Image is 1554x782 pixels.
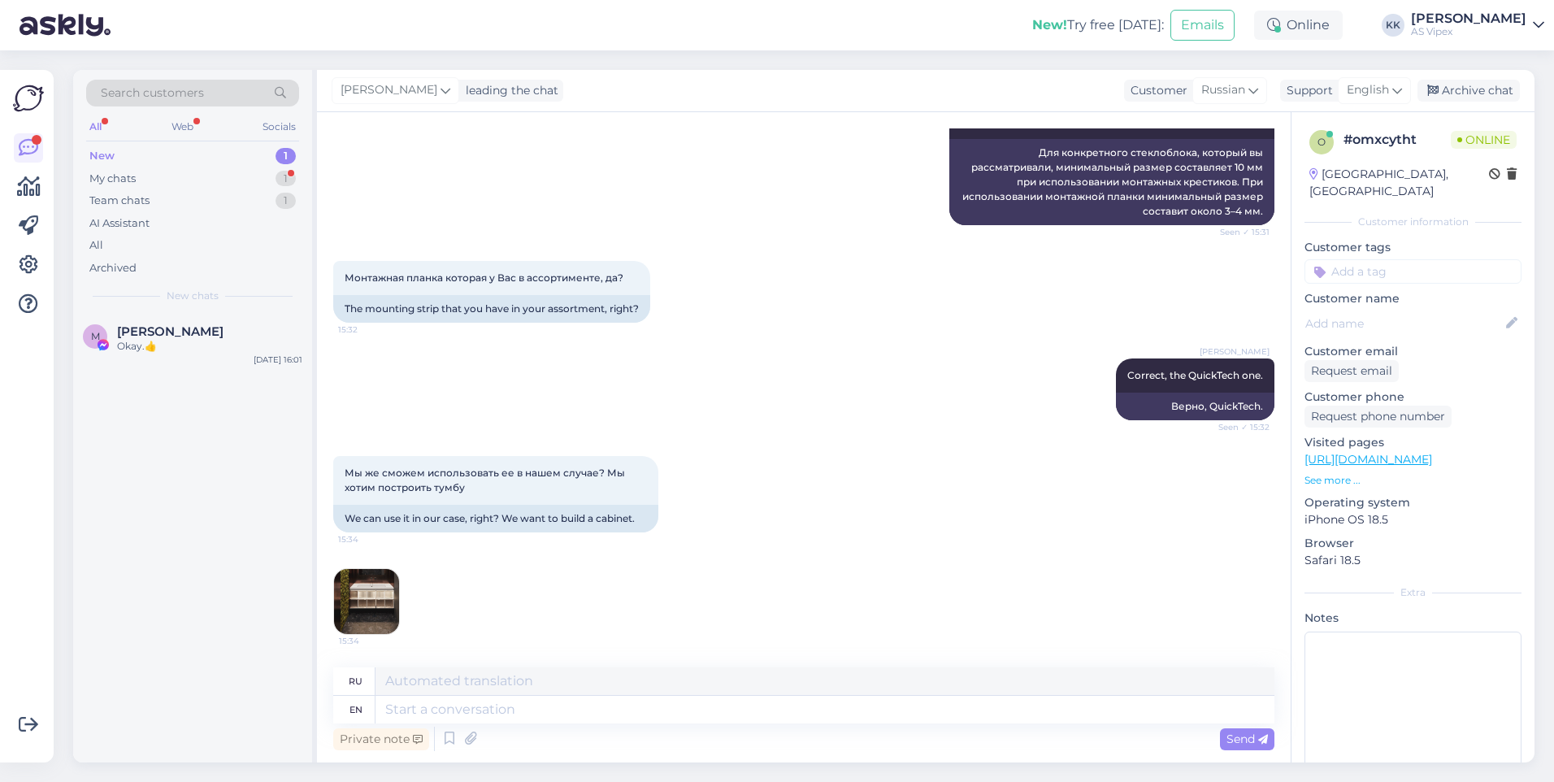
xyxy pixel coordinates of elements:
div: All [86,116,105,137]
a: [PERSON_NAME]AS Vipex [1411,12,1544,38]
span: Russian [1201,81,1245,99]
div: The mounting strip that you have in your assortment, right? [333,295,650,323]
div: New [89,148,115,164]
span: 15:34 [339,635,400,647]
span: Miral Domingotiles [117,324,224,339]
div: Try free [DATE]: [1032,15,1164,35]
p: Notes [1304,610,1521,627]
span: Seen ✓ 15:32 [1209,421,1270,433]
button: Emails [1170,10,1235,41]
div: 1 [276,148,296,164]
span: M [91,330,100,342]
div: [GEOGRAPHIC_DATA], [GEOGRAPHIC_DATA] [1309,166,1489,200]
div: Customer information [1304,215,1521,229]
div: Socials [259,116,299,137]
span: English [1347,81,1389,99]
a: [URL][DOMAIN_NAME] [1304,452,1432,467]
div: Для конкретного стеклоблока, который вы рассматривали, минимальный размер составляет 10 мм при ис... [949,139,1274,225]
div: Верно, QuickTech. [1116,393,1274,420]
span: 15:34 [338,533,399,545]
span: Seen ✓ 15:31 [1209,226,1270,238]
div: AI Assistant [89,215,150,232]
div: Extra [1304,585,1521,600]
div: AS Vipex [1411,25,1526,38]
div: # omxcytht [1343,130,1451,150]
div: Private note [333,728,429,750]
div: 1 [276,171,296,187]
span: 15:32 [338,324,399,336]
span: New chats [167,289,219,303]
b: New! [1032,17,1067,33]
p: Operating system [1304,494,1521,511]
div: All [89,237,103,254]
div: Team chats [89,193,150,209]
div: Customer [1124,82,1187,99]
img: Askly Logo [13,83,44,114]
div: Web [168,116,197,137]
div: Online [1254,11,1343,40]
div: We can use it in our case, right? We want to build a cabinet. [333,505,658,532]
span: Correct, the QuickTech one. [1127,369,1263,381]
input: Add name [1305,315,1503,332]
div: Archive chat [1417,80,1520,102]
p: Customer phone [1304,389,1521,406]
div: Support [1280,82,1333,99]
div: leading the chat [459,82,558,99]
div: Request phone number [1304,406,1452,428]
span: [PERSON_NAME] [341,81,437,99]
p: Visited pages [1304,434,1521,451]
div: ru [349,667,362,695]
p: Customer tags [1304,239,1521,256]
span: Монтажная планка которая у Вас в ассортименте, да? [345,272,623,284]
div: [DATE] 16:01 [254,354,302,366]
input: Add a tag [1304,259,1521,284]
p: Safari 18.5 [1304,552,1521,569]
span: o [1317,136,1326,148]
p: See more ... [1304,473,1521,488]
div: Request email [1304,360,1399,382]
span: [PERSON_NAME] [1200,345,1270,358]
div: Archived [89,260,137,276]
div: [PERSON_NAME] [1411,12,1526,25]
span: Online [1451,131,1517,149]
div: KK [1382,14,1404,37]
p: Customer email [1304,343,1521,360]
div: 1 [276,193,296,209]
p: iPhone OS 18.5 [1304,511,1521,528]
img: Attachment [334,569,399,634]
span: Search customers [101,85,204,102]
p: Customer name [1304,290,1521,307]
p: Browser [1304,535,1521,552]
div: en [349,696,362,723]
span: Мы же сможем использовать ее в нашем случае? Мы хотим построить тумбу [345,467,627,493]
div: Okay.👍 [117,339,302,354]
span: Send [1226,732,1268,746]
div: My chats [89,171,136,187]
